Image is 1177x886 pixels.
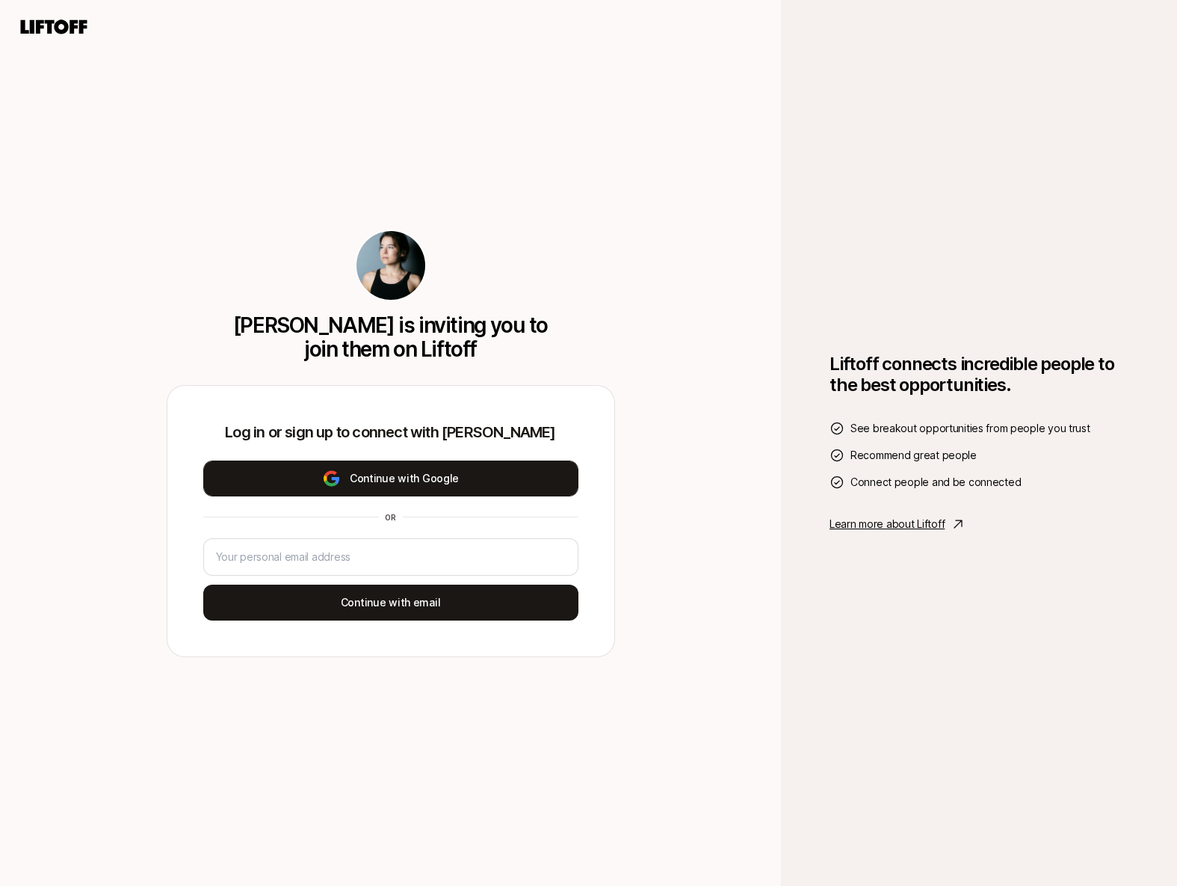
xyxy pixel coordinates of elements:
input: Your personal email address [216,548,566,566]
span: Connect people and be connected [850,473,1021,491]
div: or [379,511,403,523]
span: Recommend great people [850,446,977,464]
img: google-logo [322,470,341,487]
a: Learn more about Liftoff [830,515,1128,533]
p: [PERSON_NAME] is inviting you to join them on Liftoff [229,313,553,361]
button: Continue with Google [203,461,578,496]
button: Continue with email [203,585,578,621]
img: 539a6eb7_bc0e_4fa2_8ad9_ee091919e8d1.jpg [356,231,425,300]
p: Learn more about Liftoff [830,515,945,533]
h1: Liftoff connects incredible people to the best opportunities. [830,354,1128,396]
p: Log in or sign up to connect with [PERSON_NAME] [203,422,578,443]
span: See breakout opportunities from people you trust [850,419,1090,437]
